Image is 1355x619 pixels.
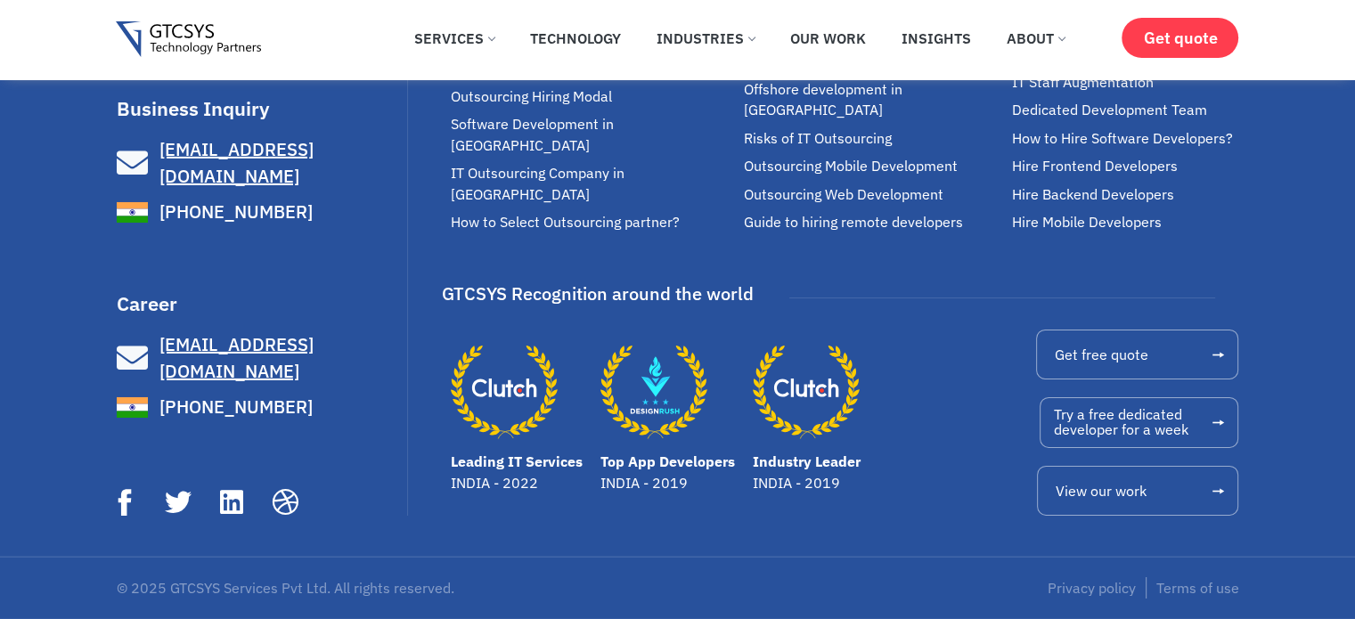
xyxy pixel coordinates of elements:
span: [EMAIL_ADDRESS][DOMAIN_NAME] [159,137,314,188]
span: Try a free dedicated developer for a week [1054,407,1188,438]
a: How to Hire Software Developers? [1012,128,1248,149]
a: Risks of IT Outsourcing [743,128,1003,149]
span: Outsourcing Hiring Modal [451,86,612,107]
a: Hire Backend Developers [1012,184,1248,205]
p: INDIA - 2019 [600,472,735,493]
a: Outsourcing Mobile Development [743,156,1003,176]
a: Try a free dedicateddeveloper for a week [1040,397,1238,448]
span: Hire Backend Developers [1012,184,1174,205]
a: Industry Leader [753,452,861,470]
span: [EMAIL_ADDRESS][DOMAIN_NAME] [159,332,314,383]
span: Get free quote [1055,347,1148,362]
span: Dedicated Development Team [1012,100,1207,120]
a: View our work [1037,466,1238,516]
a: Our Work [777,19,879,58]
a: Top App Developers [600,338,707,445]
h3: Business Inquiry [117,99,404,118]
span: Guide to hiring remote developers [743,212,962,232]
a: Services [401,19,508,58]
span: Get quote [1143,29,1217,47]
a: Top App Developers [600,452,735,470]
a: Guide to hiring remote developers [743,212,1003,232]
a: About [993,19,1078,58]
div: GTCSYS Recognition around the world [442,277,754,311]
a: Hire Frontend Developers [1012,156,1248,176]
p: INDIA - 2019 [753,472,861,493]
a: Dedicated Development Team [1012,100,1248,120]
a: Outsourcing Hiring Modal [451,86,734,107]
span: Hire Mobile Developers [1012,212,1162,232]
span: IT Staff Augmentation [1012,72,1154,93]
h3: Career [117,294,404,314]
a: Industry Leader [753,338,860,445]
p: INDIA - 2022 [451,472,583,493]
span: How to Select Outsourcing partner? [451,212,680,232]
a: Leading IT Services [451,338,558,445]
span: How to Hire Software Developers? [1012,128,1233,149]
a: [PHONE_NUMBER] [117,392,404,423]
span: View our work [1056,484,1147,498]
a: Get quote [1122,18,1238,58]
a: Get free quote [1036,330,1238,379]
a: Terms of use [1156,577,1239,599]
a: Leading IT Services [451,452,583,470]
span: [PHONE_NUMBER] [155,199,313,225]
a: How to Select Outsourcing partner? [451,212,734,232]
a: Technology [517,19,634,58]
span: Outsourcing Mobile Development [743,156,957,176]
p: © 2025 GTCSYS Services Pvt Ltd. All rights reserved. [117,581,669,595]
a: Industries [643,19,768,58]
a: IT Staff Augmentation [1012,72,1248,93]
a: [EMAIL_ADDRESS][DOMAIN_NAME] [117,331,404,385]
span: Risks of IT Outsourcing [743,128,891,149]
span: [PHONE_NUMBER] [155,394,313,420]
span: Outsourcing Web Development [743,184,943,205]
img: Gtcsys logo [116,21,261,58]
a: Outsourcing Web Development [743,184,1003,205]
span: Hire Frontend Developers [1012,156,1178,176]
a: Insights [888,19,984,58]
a: Hire Mobile Developers [1012,212,1248,232]
a: Privacy policy [1048,577,1136,599]
a: Offshore development in [GEOGRAPHIC_DATA] [743,79,1003,121]
a: IT Outsourcing Company in [GEOGRAPHIC_DATA] [451,163,734,205]
a: [EMAIL_ADDRESS][DOMAIN_NAME] [117,136,404,190]
a: Software Development in [GEOGRAPHIC_DATA] [451,114,734,156]
a: [PHONE_NUMBER] [117,197,404,228]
